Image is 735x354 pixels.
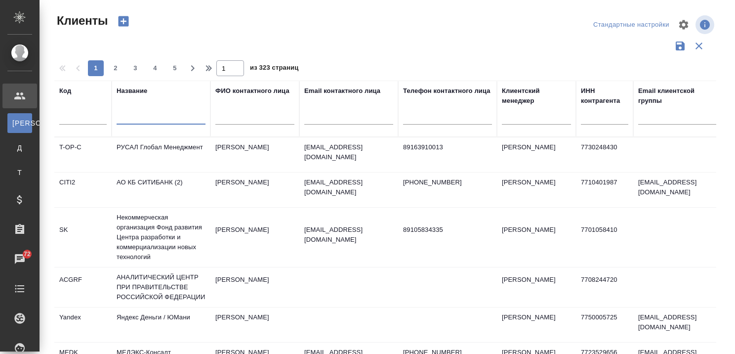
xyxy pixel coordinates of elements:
[117,86,147,96] div: Название
[591,17,672,33] div: split button
[12,143,27,153] span: Д
[7,113,32,133] a: [PERSON_NAME]
[18,249,37,259] span: 72
[112,137,210,172] td: РУСАЛ Глобал Менеджмент
[304,142,393,162] p: [EMAIL_ADDRESS][DOMAIN_NAME]
[497,308,576,342] td: [PERSON_NAME]
[108,63,123,73] span: 2
[12,118,27,128] span: [PERSON_NAME]
[7,163,32,182] a: Т
[147,60,163,76] button: 4
[54,308,112,342] td: Yandex
[167,60,183,76] button: 5
[54,137,112,172] td: T-OP-C
[497,137,576,172] td: [PERSON_NAME]
[576,308,633,342] td: 7750005725
[671,37,690,55] button: Сохранить фильтры
[127,63,143,73] span: 3
[112,308,210,342] td: Яндекс Деньги / ЮМани
[638,86,717,106] div: Email клиентской группы
[502,86,571,106] div: Клиентский менеджер
[147,63,163,73] span: 4
[54,270,112,305] td: ACGRF
[690,37,708,55] button: Сбросить фильтры
[210,270,299,305] td: [PERSON_NAME]
[112,267,210,307] td: АНАЛИТИЧЕСКИЙ ЦЕНТР ПРИ ПРАВИТЕЛЬСТВЕ РОССИЙСКОЙ ФЕДЕРАЦИИ
[210,308,299,342] td: [PERSON_NAME]
[54,220,112,255] td: SK
[497,270,576,305] td: [PERSON_NAME]
[250,62,298,76] span: из 323 страниц
[108,60,123,76] button: 2
[2,247,37,271] a: 72
[497,173,576,207] td: [PERSON_NAME]
[633,173,722,207] td: [EMAIL_ADDRESS][DOMAIN_NAME]
[167,63,183,73] span: 5
[304,225,393,245] p: [EMAIL_ADDRESS][DOMAIN_NAME]
[54,173,112,207] td: CITI2
[403,86,490,96] div: Телефон контактного лица
[581,86,628,106] div: ИНН контрагента
[304,177,393,197] p: [EMAIL_ADDRESS][DOMAIN_NAME]
[54,13,108,29] span: Клиенты
[127,60,143,76] button: 3
[403,142,492,152] p: 89163910013
[576,220,633,255] td: 7701058410
[633,308,722,342] td: [EMAIL_ADDRESS][DOMAIN_NAME]
[112,208,210,267] td: Некоммерческая организация Фонд развития Центра разработки и коммерциализации новых технологий
[7,138,32,158] a: Д
[576,137,633,172] td: 7730248430
[210,220,299,255] td: [PERSON_NAME]
[210,173,299,207] td: [PERSON_NAME]
[403,225,492,235] p: 89105834335
[403,177,492,187] p: [PHONE_NUMBER]
[576,173,633,207] td: 7710401987
[210,137,299,172] td: [PERSON_NAME]
[12,168,27,177] span: Т
[215,86,289,96] div: ФИО контактного лица
[59,86,71,96] div: Код
[672,13,695,37] span: Настроить таблицу
[112,13,135,30] button: Создать
[112,173,210,207] td: АО КБ СИТИБАНК (2)
[695,15,716,34] span: Посмотреть информацию
[497,220,576,255] td: [PERSON_NAME]
[304,86,380,96] div: Email контактного лица
[576,270,633,305] td: 7708244720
